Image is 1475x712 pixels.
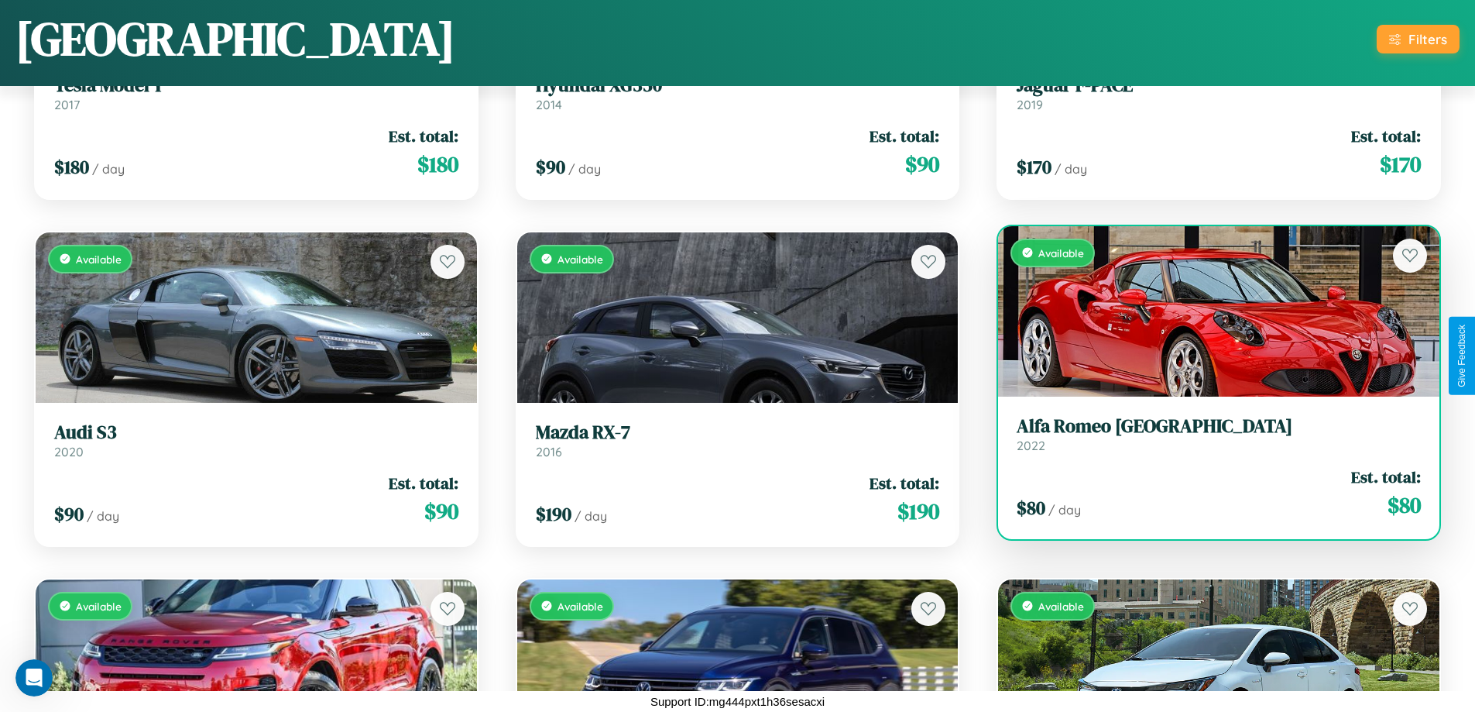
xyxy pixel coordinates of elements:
[389,125,458,147] span: Est. total:
[536,74,940,97] h3: Hyundai XG350
[1377,25,1460,53] button: Filters
[1038,600,1084,613] span: Available
[557,253,603,266] span: Available
[536,74,940,112] a: Hyundai XG3502014
[76,600,122,613] span: Available
[568,161,601,177] span: / day
[1017,97,1043,112] span: 2019
[424,496,458,527] span: $ 90
[54,501,84,527] span: $ 90
[536,421,940,444] h3: Mazda RX-7
[15,659,53,697] iframe: Intercom live chat
[54,74,458,112] a: Tesla Model Y2017
[92,161,125,177] span: / day
[870,472,939,494] span: Est. total:
[1017,415,1421,438] h3: Alfa Romeo [GEOGRAPHIC_DATA]
[536,421,940,459] a: Mazda RX-72016
[1017,415,1421,453] a: Alfa Romeo [GEOGRAPHIC_DATA]2022
[87,508,119,524] span: / day
[536,444,562,459] span: 2016
[536,97,562,112] span: 2014
[389,472,458,494] span: Est. total:
[1055,161,1087,177] span: / day
[1048,502,1081,518] span: / day
[536,154,565,180] span: $ 90
[1351,125,1421,147] span: Est. total:
[417,149,458,180] span: $ 180
[1408,31,1447,47] div: Filters
[1017,74,1421,97] h3: Jaguar F-PACE
[650,691,825,712] p: Support ID: mg444pxt1h36sesacxi
[1456,325,1467,387] div: Give Feedback
[54,444,84,459] span: 2020
[575,508,607,524] span: / day
[54,74,458,97] h3: Tesla Model Y
[54,421,458,459] a: Audi S32020
[1388,490,1421,521] span: $ 80
[1017,495,1045,521] span: $ 80
[1038,246,1084,260] span: Available
[1017,74,1421,112] a: Jaguar F-PACE2019
[870,125,939,147] span: Est. total:
[536,501,571,527] span: $ 190
[905,149,939,180] span: $ 90
[557,600,603,613] span: Available
[1017,154,1051,180] span: $ 170
[15,7,455,71] h1: [GEOGRAPHIC_DATA]
[1017,438,1045,453] span: 2022
[1351,466,1421,488] span: Est. total:
[76,253,122,266] span: Available
[897,496,939,527] span: $ 190
[54,154,89,180] span: $ 180
[54,97,80,112] span: 2017
[1380,149,1421,180] span: $ 170
[54,421,458,444] h3: Audi S3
